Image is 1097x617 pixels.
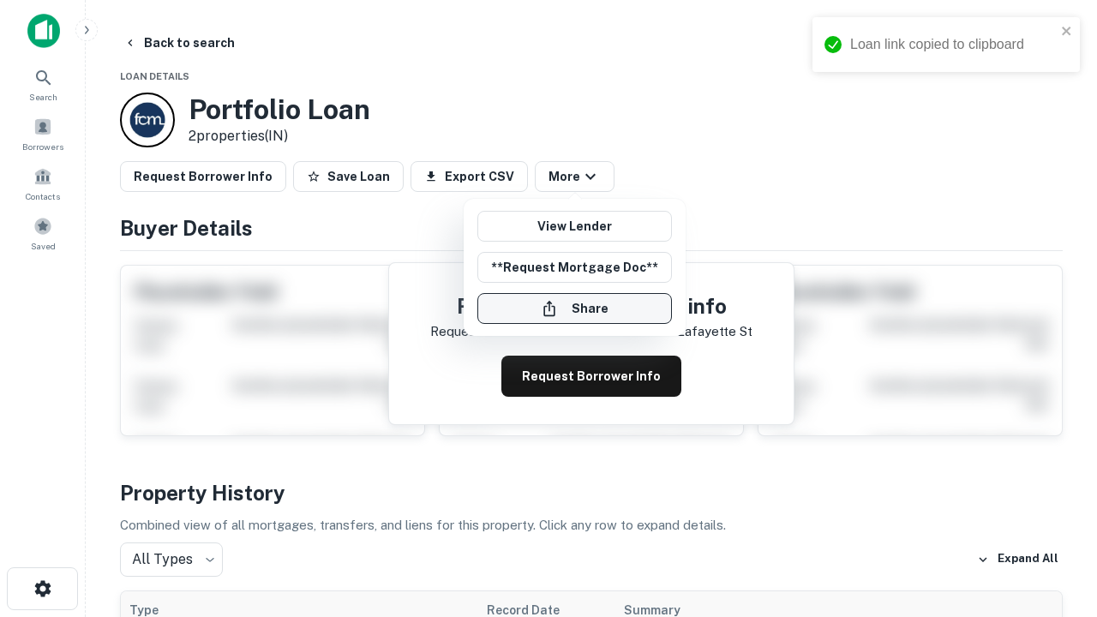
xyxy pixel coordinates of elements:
button: close [1061,24,1073,40]
a: View Lender [477,211,672,242]
button: **Request Mortgage Doc** [477,252,672,283]
iframe: Chat Widget [1011,425,1097,507]
div: Loan link copied to clipboard [850,34,1056,55]
button: Share [477,293,672,324]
